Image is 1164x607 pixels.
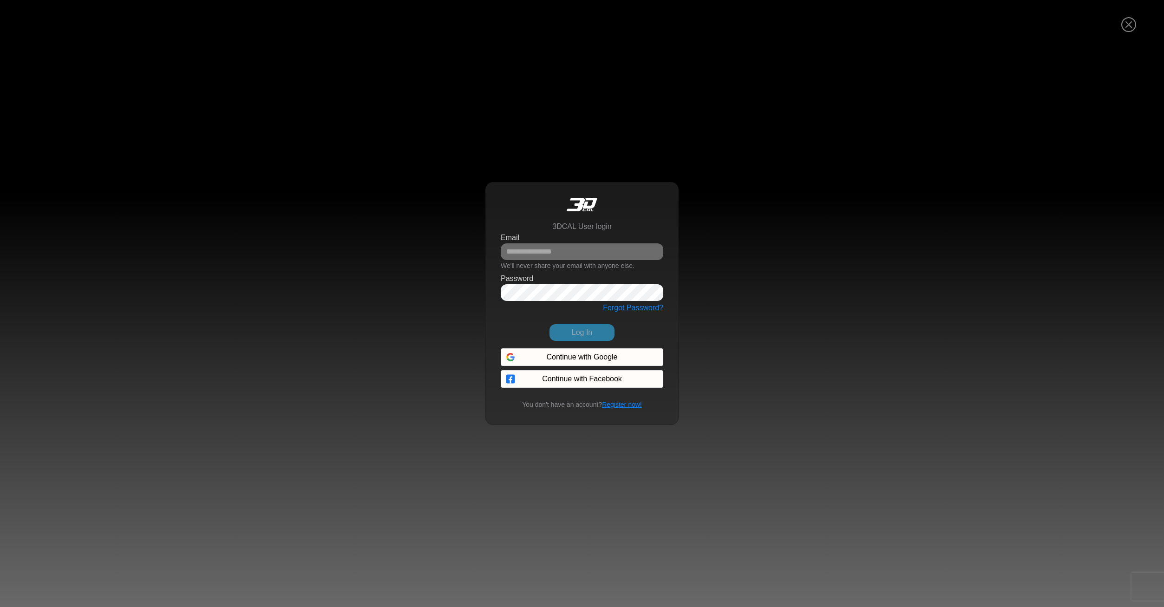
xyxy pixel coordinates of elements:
button: Continue with Facebook [501,370,663,388]
iframe: Botón de Acceder con Google [496,347,603,368]
label: Email [501,232,519,243]
a: Register now! [602,401,642,408]
small: You don't have an account? [517,400,647,410]
h6: 3DCAL User login [552,222,611,231]
a: Forgot Password? [603,304,663,312]
label: Password [501,273,533,284]
small: We'll never share your email with anyone else. [501,262,634,269]
button: Close [1116,12,1141,38]
span: Continue with Facebook [542,373,622,385]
